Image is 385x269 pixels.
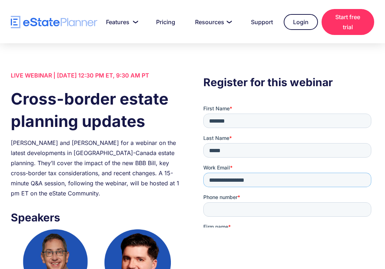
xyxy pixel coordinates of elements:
a: Pricing [147,15,182,29]
a: Resources [186,15,239,29]
a: Features [97,15,144,29]
div: [PERSON_NAME] and [PERSON_NAME] for a webinar on the latest developments in [GEOGRAPHIC_DATA]-Can... [11,138,182,198]
a: Login [284,14,318,30]
h3: Speakers [11,209,182,226]
a: Start free trial [322,9,374,35]
div: LIVE WEBINAR | [DATE] 12:30 PM ET, 9:30 AM PT [11,70,182,80]
h1: Cross-border estate planning updates [11,88,182,132]
h3: Register for this webinar [203,74,374,91]
iframe: Form 0 [203,105,374,228]
a: home [11,16,97,28]
a: Support [242,15,280,29]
